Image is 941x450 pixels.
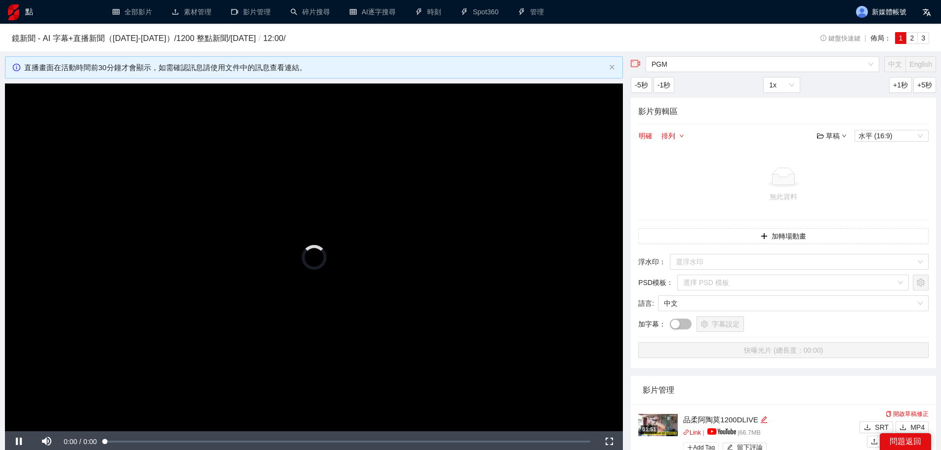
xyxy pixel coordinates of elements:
[875,422,889,433] span: SRT
[231,8,271,16] a: 攝影機影片管理
[917,81,932,89] font: +5秒
[696,316,744,332] button: 環境字幕設定
[679,133,684,139] span: 向下
[638,107,678,116] font: 影片剪輯區
[461,8,498,16] a: 霹靂Spot360
[760,414,768,426] div: 編輯
[654,77,674,93] button: -1秒
[638,414,678,436] img: 7f5c8e3e-f1a9-43cd-a3ef-82e5be7603db.jpg
[913,77,936,93] button: +5秒
[638,320,659,328] font: 加字幕
[886,410,929,417] a: 開啟草稿修正
[12,32,766,45] h3: 鏡新聞 - AI 字幕+直播新聞（[DATE]-[DATE]） / 1200 整點新聞 / [DATE] 12:00 /
[826,132,840,140] font: 草稿
[910,422,925,433] span: MP4
[828,35,860,42] font: 鍵盤快速鍵
[639,132,653,140] font: 明確
[886,411,892,417] span: copy
[761,233,768,241] span: 加
[659,258,666,266] font: ：
[896,421,929,433] button: downloadMP4
[871,438,878,446] span: upload
[643,386,674,394] font: 影片管理
[652,299,654,307] font: :
[172,8,211,16] a: 上傳素材管理
[913,275,929,290] button: 環境
[631,77,652,93] button: -5秒
[683,429,690,436] span: link
[631,59,641,69] span: video-camera
[105,441,590,443] div: Progress Bar
[870,34,891,42] font: 佈局：
[638,130,653,142] button: 明確
[859,130,925,141] span: 水平 (16:9)
[5,83,623,431] div: Video Player
[889,77,912,93] button: +1秒
[864,34,866,42] font: |
[760,416,768,423] span: edit
[657,81,670,89] font: -1秒
[8,4,19,20] img: 標識
[772,232,806,240] font: 加轉場動畫
[635,81,648,89] font: -5秒
[820,35,827,41] span: 資訊圈
[683,414,857,426] div: 品柔阿陶莫1200DLIVE
[769,81,777,89] font: 1x
[900,424,906,432] span: download
[13,64,20,71] span: 資訊圈
[867,436,929,448] button: uploadYouTube 上傳
[25,7,33,16] font: 點
[683,429,701,436] a: linkLink
[638,258,659,266] font: 浮水印
[350,8,396,16] a: 桌子AI逐字搜尋
[652,57,873,72] span: PGM
[864,424,871,432] span: download
[890,437,921,446] font: 問題返回
[24,63,307,72] font: 直播畫面在活動時間前30分鐘才會顯示，如需確認訊息請使用文件中的訊息查看連結。
[609,64,615,70] span: 關閉
[909,60,932,68] span: English
[666,279,673,286] font: ：
[661,130,685,142] button: 排列向下
[664,296,923,311] span: 中文
[638,279,666,286] font: PSD模板
[659,320,666,328] font: ：
[113,8,152,16] a: table全部影片
[415,8,441,16] a: 霹靂時刻
[290,8,330,16] a: 搜尋碎片搜尋
[893,81,908,89] font: +1秒
[641,425,657,434] div: 01:51
[910,34,914,42] font: 2
[661,132,675,140] font: 排列
[80,438,82,446] span: /
[842,133,847,138] span: 向下
[683,428,857,438] p: | | 66.7 MB
[872,8,906,16] font: 新媒體帳號
[609,64,615,71] button: 關閉
[707,428,736,435] img: yt_logo_rgb_light.a676ea31.png
[921,34,925,42] font: 3
[859,132,892,140] font: 水平 (16:9)
[664,299,678,307] font: 中文
[638,342,929,358] button: 快曝光片 (總長度：00:00)
[83,438,97,446] span: 0:00
[64,438,77,446] span: 0:00
[888,60,902,68] span: 中文
[859,421,893,433] button: downloadSRT
[518,8,544,16] a: 霹靂管理
[770,193,797,201] font: 無此資料
[899,34,903,42] font: 1
[638,299,652,307] font: 語言
[638,228,929,244] button: 加加轉場動畫
[256,34,263,42] span: /
[817,132,824,139] span: 資料夾打開
[769,78,794,92] span: 1x
[856,6,868,18] img: 頭像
